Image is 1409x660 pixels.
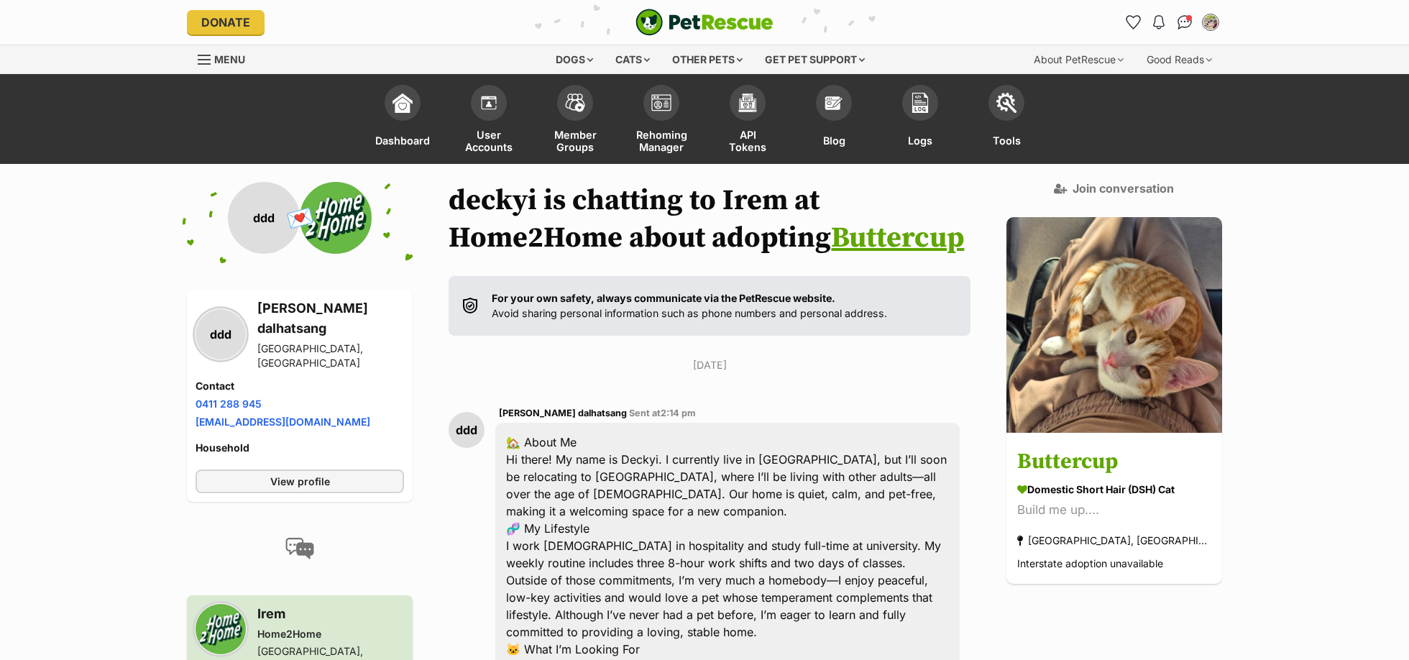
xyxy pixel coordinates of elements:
img: blogs-icon-e71fceff818bbaa76155c998696f2ea9b8fc06abc828b24f45ee82a475c2fd99.svg [824,93,844,113]
div: [GEOGRAPHIC_DATA], [GEOGRAPHIC_DATA] [257,342,404,370]
span: Dashboard [375,128,430,153]
p: [DATE] [449,357,970,372]
div: Domestic Short Hair (DSH) Cat [1017,482,1211,497]
a: Rehoming Manager [618,78,704,164]
a: API Tokens [704,78,791,164]
img: Home2Home profile pic [300,182,372,254]
div: Get pet support [755,45,875,74]
span: 2:14 pm [661,408,696,418]
span: API Tokens [722,128,773,153]
a: Logs [877,78,963,164]
span: User Accounts [464,128,514,153]
div: Home2Home [257,627,404,641]
h1: deckyi is chatting to Irem at Home2Home about adopting [449,182,970,257]
h4: Contact [196,379,404,393]
button: Notifications [1147,11,1170,34]
div: Cats [605,45,660,74]
a: Buttercup [831,220,964,256]
button: My account [1199,11,1222,34]
span: Member Groups [550,128,600,153]
a: Blog [791,78,877,164]
div: Other pets [662,45,753,74]
img: Buttercup [1006,217,1222,433]
h4: Household [196,441,404,455]
ul: Account quick links [1121,11,1222,34]
h3: [PERSON_NAME] dalhatsang [257,298,404,339]
img: notifications-46538b983faf8c2785f20acdc204bb7945ddae34d4c08c2a6579f10ce5e182be.svg [1153,15,1165,29]
img: dashboard-icon-eb2f2d2d3e046f16d808141f083e7271f6b2e854fb5c12c21221c1fb7104beca.svg [393,93,413,113]
a: 0411 288 945 [196,398,262,410]
span: Menu [214,53,245,65]
img: conversation-icon-4a6f8262b818ee0b60e3300018af0b2d0b884aa5de6e9bcb8d3d4eeb1a70a7c4.svg [285,538,314,559]
img: members-icon-d6bcda0bfb97e5ba05b48644448dc2971f67d37433e5abca221da40c41542bd5.svg [479,93,499,113]
span: Sent at [629,408,696,418]
a: Buttercup Domestic Short Hair (DSH) Cat Build me up.... [GEOGRAPHIC_DATA], [GEOGRAPHIC_DATA] Inte... [1006,435,1222,584]
a: Donate [187,10,265,35]
span: View profile [270,474,330,489]
a: View profile [196,469,404,493]
img: api-icon-849e3a9e6f871e3acf1f60245d25b4cd0aad652aa5f5372336901a6a67317bd8.svg [738,93,758,113]
img: logo-cat-932fe2b9b8326f06289b0f2fb663e598f794de774fb13d1741a6617ecf9a85b4.svg [635,9,774,36]
a: Conversations [1173,11,1196,34]
img: team-members-icon-5396bd8760b3fe7c0b43da4ab00e1e3bb1a5d9ba89233759b79545d2d3fc5d0d.svg [565,93,585,112]
img: Home2Home profile pic [196,604,246,654]
span: [PERSON_NAME] dalhatsang [499,408,627,418]
img: chat-41dd97257d64d25036548639549fe6c8038ab92f7586957e7f3b1b290dea8141.svg [1178,15,1193,29]
span: 💌 [284,203,316,234]
span: Logs [908,128,932,153]
p: Avoid sharing personal information such as phone numbers and personal address. [492,290,887,321]
img: tools-icon-677f8b7d46040df57c17cb185196fc8e01b2b03676c49af7ba82c462532e62ee.svg [996,93,1016,113]
div: ddd [196,309,246,359]
a: Member Groups [532,78,618,164]
a: Tools [963,78,1050,164]
span: Blog [823,128,845,153]
span: Interstate adoption unavailable [1017,557,1163,569]
a: PetRescue [635,9,774,36]
img: Bryony Copeland profile pic [1203,15,1218,29]
div: [GEOGRAPHIC_DATA], [GEOGRAPHIC_DATA] [1017,531,1211,550]
img: group-profile-icon-3fa3cf56718a62981997c0bc7e787c4b2cf8bcc04b72c1350f741eb67cf2f40e.svg [651,94,671,111]
div: ddd [449,412,485,448]
a: Dashboard [359,78,446,164]
div: Build me up.... [1017,500,1211,520]
div: About PetRescue [1024,45,1134,74]
a: User Accounts [446,78,532,164]
h3: Irem [257,604,404,624]
strong: For your own safety, always communicate via the PetRescue website. [492,292,835,304]
h3: Buttercup [1017,446,1211,478]
a: Favourites [1121,11,1144,34]
a: Join conversation [1054,182,1174,195]
div: Dogs [546,45,603,74]
div: Good Reads [1137,45,1222,74]
a: [EMAIL_ADDRESS][DOMAIN_NAME] [196,416,370,428]
img: logs-icon-5bf4c29380941ae54b88474b1138927238aebebbc450bc62c8517511492d5a22.svg [910,93,930,113]
div: ddd [228,182,300,254]
a: Menu [198,45,255,71]
span: Tools [993,128,1021,153]
span: Rehoming Manager [636,128,687,153]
